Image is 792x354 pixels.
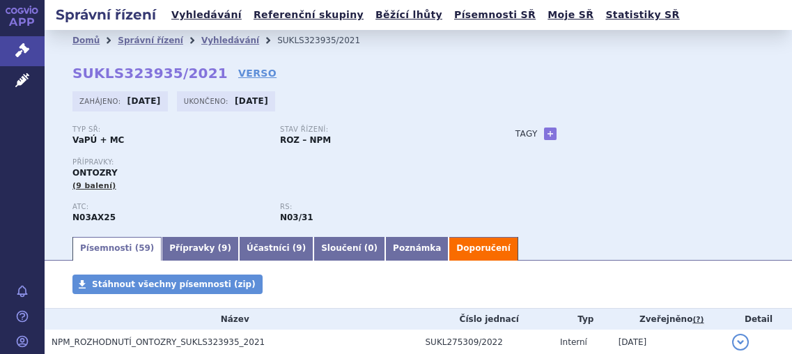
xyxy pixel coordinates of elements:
button: detail [732,334,749,351]
p: Stav řízení: [280,125,474,134]
strong: [DATE] [127,96,161,106]
span: Zahájeno: [79,95,123,107]
a: Poznámka [385,237,449,261]
li: SUKLS323935/2021 [277,30,378,51]
th: Název [45,309,419,330]
a: Sloučení (0) [313,237,385,261]
a: Písemnosti SŘ [450,6,540,24]
h2: Správní řízení [45,5,167,24]
th: Typ [553,309,612,330]
th: Detail [725,309,792,330]
a: Domů [72,36,100,45]
strong: SUKLS323935/2021 [72,65,228,82]
span: 59 [139,243,150,253]
p: Přípravky: [72,158,488,167]
a: + [544,128,557,140]
span: Stáhnout všechny písemnosti (zip) [92,279,256,289]
span: ONTOZRY [72,168,118,178]
a: Moje SŘ [543,6,598,24]
span: (9 balení) [72,181,116,190]
th: Zveřejněno [612,309,725,330]
th: Číslo jednací [419,309,554,330]
a: Stáhnout všechny písemnosti (zip) [72,275,263,294]
a: Doporučení [449,237,518,261]
a: Vyhledávání [167,6,246,24]
strong: [DATE] [235,96,268,106]
strong: CENOBAMAT [72,213,116,222]
p: ATC: [72,203,266,211]
a: Správní řízení [118,36,183,45]
a: VERSO [238,66,277,80]
h3: Tagy [515,125,538,142]
a: Běžící lhůty [371,6,447,24]
p: Typ SŘ: [72,125,266,134]
span: Interní [560,337,587,347]
strong: cenobamat [280,213,313,222]
span: 0 [368,243,373,253]
span: 9 [222,243,227,253]
span: 9 [296,243,302,253]
a: Statistiky SŘ [601,6,683,24]
a: Písemnosti (59) [72,237,162,261]
abbr: (?) [692,315,704,325]
a: Účastníci (9) [239,237,313,261]
strong: ROZ – NPM [280,135,331,145]
span: NPM_ROZHODNUTÍ_ONTOZRY_SUKLS323935_2021 [52,337,265,347]
a: Přípravky (9) [162,237,239,261]
strong: VaPÚ + MC [72,135,124,145]
span: Ukončeno: [184,95,231,107]
a: Referenční skupiny [249,6,368,24]
a: Vyhledávání [201,36,259,45]
p: RS: [280,203,474,211]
